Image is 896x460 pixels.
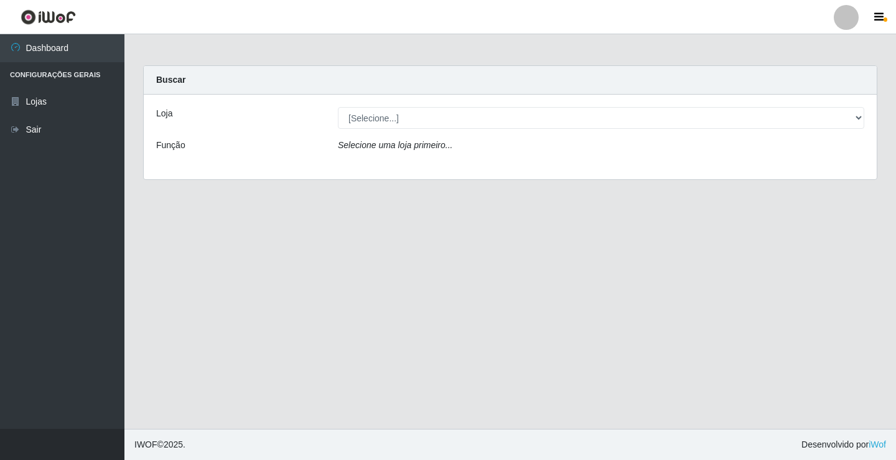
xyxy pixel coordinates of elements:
label: Loja [156,107,172,120]
span: IWOF [134,439,157,449]
label: Função [156,139,185,152]
strong: Buscar [156,75,185,85]
span: © 2025 . [134,438,185,451]
i: Selecione uma loja primeiro... [338,140,452,150]
a: iWof [869,439,886,449]
span: Desenvolvido por [801,438,886,451]
img: CoreUI Logo [21,9,76,25]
